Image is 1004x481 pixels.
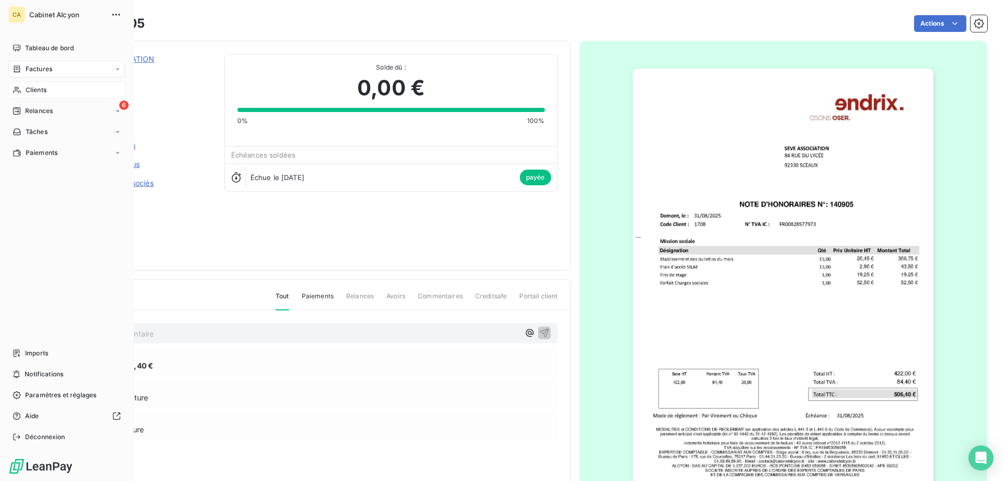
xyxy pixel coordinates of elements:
[237,63,545,72] span: Solde dû :
[475,292,507,309] span: Creditsafe
[26,85,47,95] span: Clients
[25,390,96,400] span: Paramètres et réglages
[26,148,58,158] span: Paiements
[8,458,73,475] img: Logo LeanPay
[527,116,545,126] span: 100%
[25,106,53,116] span: Relances
[25,43,74,53] span: Tableau de bord
[346,292,374,309] span: Relances
[29,10,105,19] span: Cabinet Alcyon
[25,411,39,421] span: Aide
[968,445,994,471] div: Open Intercom Messenger
[276,292,289,310] span: Tout
[386,292,405,309] span: Avoirs
[357,72,425,104] span: 0,00 €
[418,292,463,309] span: Commentaires
[25,432,65,442] span: Déconnexion
[519,292,557,309] span: Portail client
[26,64,52,74] span: Factures
[250,173,304,182] span: Échue le [DATE]
[119,100,129,110] span: 6
[25,349,48,358] span: Imports
[520,170,551,185] span: payée
[8,6,25,23] div: CA
[302,292,334,309] span: Paiements
[26,127,48,137] span: Tâches
[25,370,63,379] span: Notifications
[8,408,125,424] a: Aide
[120,360,153,371] span: 506,40 €
[231,151,296,159] span: Échéances soldées
[237,116,248,126] span: 0%
[914,15,966,32] button: Actions
[82,66,212,75] span: C1708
